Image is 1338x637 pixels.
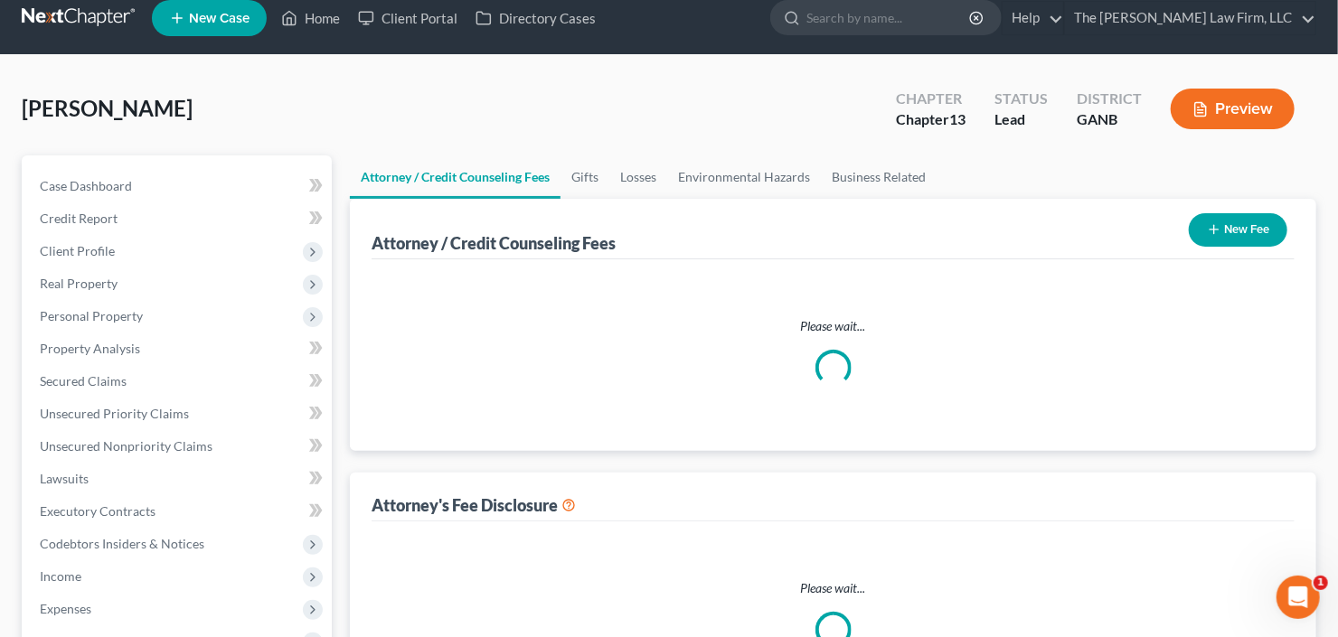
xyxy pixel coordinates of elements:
[25,398,332,430] a: Unsecured Priority Claims
[25,430,332,463] a: Unsecured Nonpriority Claims
[896,89,966,109] div: Chapter
[1077,109,1142,130] div: GANB
[821,155,937,199] a: Business Related
[40,243,115,258] span: Client Profile
[896,109,966,130] div: Chapter
[40,503,155,519] span: Executory Contracts
[1171,89,1295,129] button: Preview
[22,95,193,121] span: [PERSON_NAME]
[40,211,118,226] span: Credit Report
[25,463,332,495] a: Lawsuits
[40,536,204,551] span: Codebtors Insiders & Notices
[667,155,821,199] a: Environmental Hazards
[350,155,561,199] a: Attorney / Credit Counseling Fees
[40,568,81,584] span: Income
[40,276,118,291] span: Real Property
[40,308,143,323] span: Personal Property
[609,155,667,199] a: Losses
[949,110,966,127] span: 13
[40,373,127,389] span: Secured Claims
[40,406,189,421] span: Unsecured Priority Claims
[25,495,332,528] a: Executory Contracts
[386,579,1280,597] p: Please wait...
[372,232,616,254] div: Attorney / Credit Counseling Fees
[1314,576,1328,590] span: 1
[40,438,212,454] span: Unsecured Nonpriority Claims
[994,109,1048,130] div: Lead
[40,601,91,616] span: Expenses
[25,333,332,365] a: Property Analysis
[1077,89,1142,109] div: District
[272,2,349,34] a: Home
[1277,576,1320,619] iframe: Intercom live chat
[466,2,605,34] a: Directory Cases
[1189,213,1287,247] button: New Fee
[386,317,1280,335] p: Please wait...
[25,202,332,235] a: Credit Report
[40,341,140,356] span: Property Analysis
[372,494,576,516] div: Attorney's Fee Disclosure
[1065,2,1315,34] a: The [PERSON_NAME] Law Firm, LLC
[994,89,1048,109] div: Status
[25,365,332,398] a: Secured Claims
[349,2,466,34] a: Client Portal
[25,170,332,202] a: Case Dashboard
[561,155,609,199] a: Gifts
[189,12,250,25] span: New Case
[40,471,89,486] span: Lawsuits
[1003,2,1063,34] a: Help
[40,178,132,193] span: Case Dashboard
[806,1,972,34] input: Search by name...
